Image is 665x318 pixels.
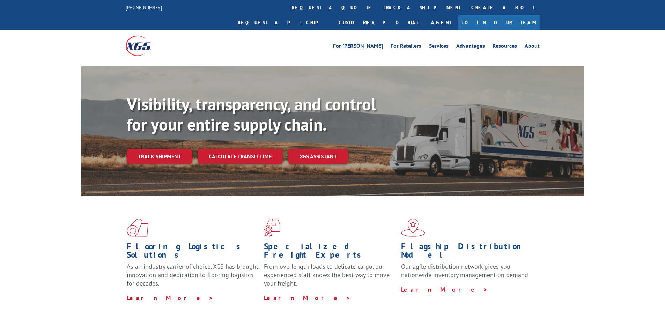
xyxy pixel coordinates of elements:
a: Advantages [456,43,485,51]
span: As an industry carrier of choice, XGS has brought innovation and dedication to flooring logistics... [127,262,258,287]
a: For Retailers [391,43,421,51]
a: For [PERSON_NAME] [333,43,383,51]
a: XGS ASSISTANT [288,149,348,164]
a: Agent [424,15,458,30]
p: From overlength loads to delicate cargo, our experienced staff knows the best way to move your fr... [264,262,396,294]
a: Learn More > [264,294,351,302]
a: Join Our Team [458,15,540,30]
h1: Specialized Freight Experts [264,242,396,262]
img: xgs-icon-focused-on-flooring-red [264,219,280,237]
img: xgs-icon-total-supply-chain-intelligence-red [127,219,148,237]
a: About [525,43,540,51]
a: [PHONE_NUMBER] [126,4,162,11]
h1: Flagship Distribution Model [401,242,533,262]
a: Customer Portal [333,15,424,30]
a: Track shipment [127,149,192,164]
a: Resources [493,43,517,51]
a: Request a pickup [232,15,333,30]
b: Visibility, transparency, and control for your entire supply chain. [127,93,376,135]
a: Services [429,43,449,51]
img: xgs-icon-flagship-distribution-model-red [401,219,425,237]
h1: Flooring Logistics Solutions [127,242,259,262]
span: Our agile distribution network gives you nationwide inventory management on demand. [401,262,530,279]
a: Learn More > [401,286,488,294]
a: Calculate transit time [198,149,283,164]
a: Learn More > [127,294,214,302]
